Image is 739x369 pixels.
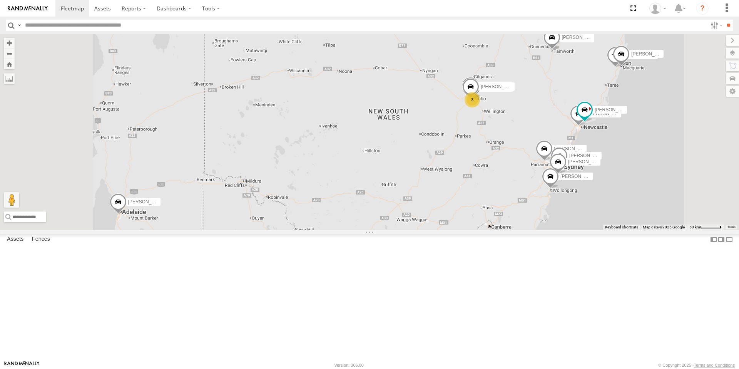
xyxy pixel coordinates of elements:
label: Hide Summary Table [726,234,733,245]
div: 3 [465,92,480,107]
span: [PERSON_NAME] [562,35,600,40]
label: Search Filter Options [707,20,724,31]
span: [PERSON_NAME] [589,111,627,116]
i: ? [696,2,709,15]
span: [PERSON_NAME] [481,84,519,89]
span: [PERSON_NAME] [631,51,669,57]
div: Version: 306.00 [334,363,364,367]
label: Measure [4,73,15,84]
img: rand-logo.svg [8,6,48,11]
button: Drag Pegman onto the map to open Street View [4,192,19,208]
button: Map scale: 50 km per 51 pixels [687,225,724,230]
label: Map Settings [726,86,739,97]
span: [PERSON_NAME] [569,153,607,158]
label: Fences [28,234,54,245]
span: [PERSON_NAME] [554,146,592,151]
label: Search Query [16,20,22,31]
a: Visit our Website [4,361,40,369]
button: Zoom out [4,48,15,59]
label: Assets [3,234,27,245]
div: Beth Porter [647,3,669,14]
button: Keyboard shortcuts [605,225,638,230]
span: [PERSON_NAME] - NEW ute [128,199,189,205]
label: Dock Summary Table to the Right [717,234,725,245]
span: [PERSON_NAME] [568,159,606,164]
span: [PERSON_NAME] [560,173,599,179]
a: Terms (opens in new tab) [727,225,736,228]
span: [PERSON_NAME] [595,107,633,112]
button: Zoom Home [4,59,15,69]
a: Terms and Conditions [694,363,735,367]
button: Zoom in [4,38,15,48]
span: 50 km [689,225,700,229]
div: © Copyright 2025 - [658,363,735,367]
label: Dock Summary Table to the Left [710,234,717,245]
span: Map data ©2025 Google [643,225,685,229]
